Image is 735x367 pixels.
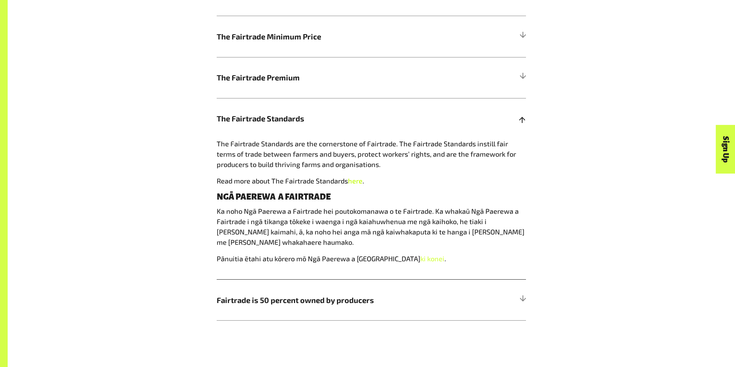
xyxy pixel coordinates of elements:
p: Pānuitia ētahi atu kōrero mō Ngā Paerewa a [GEOGRAPHIC_DATA] . [217,254,526,264]
span: The Fairtrade Standards are the cornerstone of Fairtrade. The Fairtrade Standards instill fair te... [217,139,516,169]
h4: NGĀ PAEREWA A FAIRTRADE [217,192,526,202]
span: The Fairtrade Minimum Price [217,31,449,42]
span: The Fairtrade Premium [217,72,449,83]
a: here [348,177,363,185]
span: Read more about The Fairtrade Standards . [217,177,364,185]
a: ki konei [420,254,444,263]
span: Fairtrade is 50 percent owned by producers [217,294,449,306]
p: Ka noho Ngā Paerewa a Fairtrade hei poutokomanawa o te Fairtrade. Ka whakaū Ngā Paerewa a Fairtra... [217,206,526,247]
span: The Fairtrade Standards [217,113,449,124]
